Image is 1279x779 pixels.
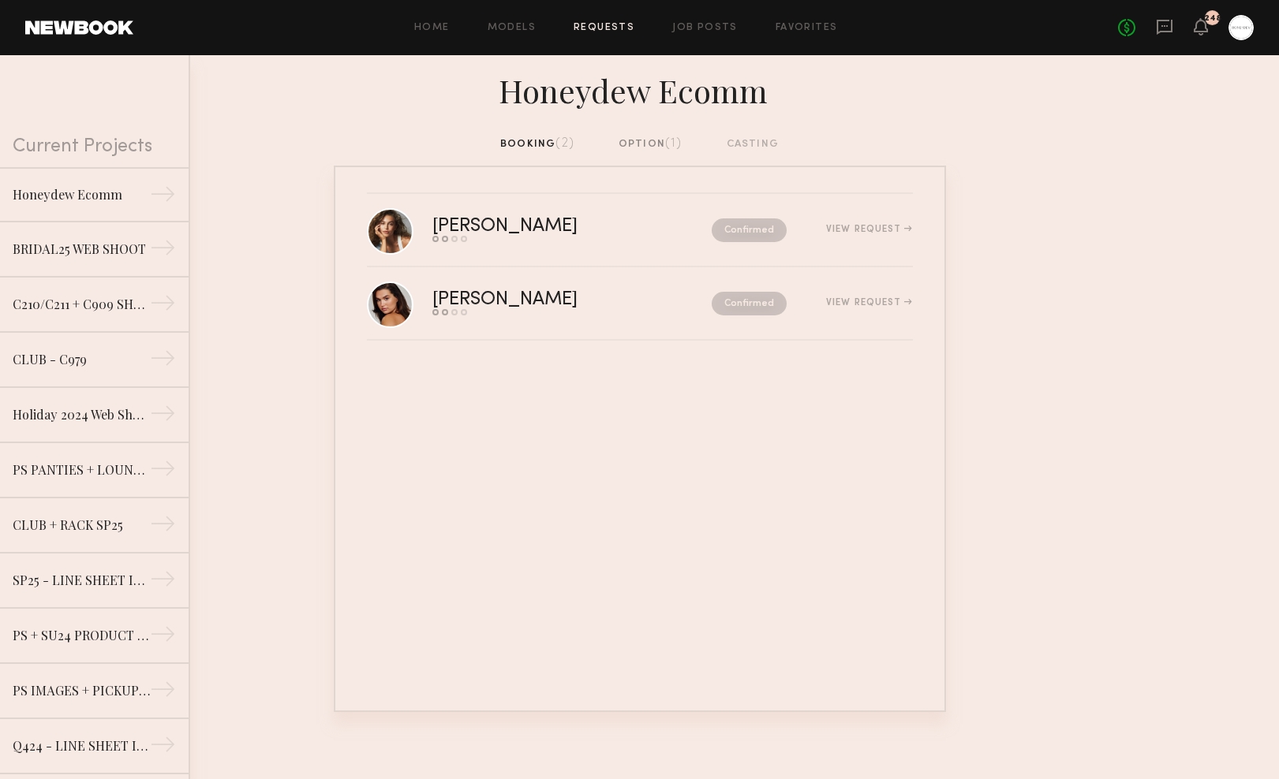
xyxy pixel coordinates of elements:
div: → [150,290,176,322]
span: (1) [665,137,683,150]
a: Home [414,23,450,33]
a: Job Posts [672,23,738,33]
div: [PERSON_NAME] [432,218,645,236]
div: CLUB - C979 [13,350,150,369]
div: → [150,456,176,487]
a: Requests [574,23,634,33]
div: PS PANTIES + LOUNGE PICKUP PRODUCT [13,460,150,479]
div: → [150,511,176,542]
div: → [150,401,176,432]
div: PS IMAGES + PICKUP PRODUCT [13,681,150,700]
div: → [150,345,176,377]
div: CLUB + RACK SP25 [13,516,150,535]
div: → [150,566,176,598]
div: → [150,181,176,213]
div: SP25 - LINE SHEET IMAGES [13,571,150,590]
div: 248 [1204,14,1221,23]
div: Holiday 2024 Web Shoot [13,405,150,424]
a: Models [488,23,536,33]
div: Q424 - LINE SHEET IMAGES - PICK UP SHOOT [13,736,150,755]
div: C210/C211 + C909 SHOOT [13,295,150,314]
div: PS + SU24 PRODUCT PICKUP [13,626,150,645]
a: [PERSON_NAME]ConfirmedView Request [367,194,913,267]
nb-request-status: Confirmed [712,292,787,315]
div: → [150,235,176,266]
a: Favorites [776,23,838,33]
div: BRIDAL25 WEB SHOOT [13,240,150,259]
div: View Request [826,298,912,307]
div: Honeydew Ecomm [13,185,150,204]
div: View Request [826,225,912,234]
div: → [150,621,176,653]
div: → [150,676,176,708]
div: option [619,136,683,153]
div: Honeydew Ecomm [334,68,946,110]
div: → [150,732,176,763]
nb-request-status: Confirmed [712,218,787,242]
div: [PERSON_NAME] [432,291,645,309]
a: [PERSON_NAME]ConfirmedView Request [367,267,913,341]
